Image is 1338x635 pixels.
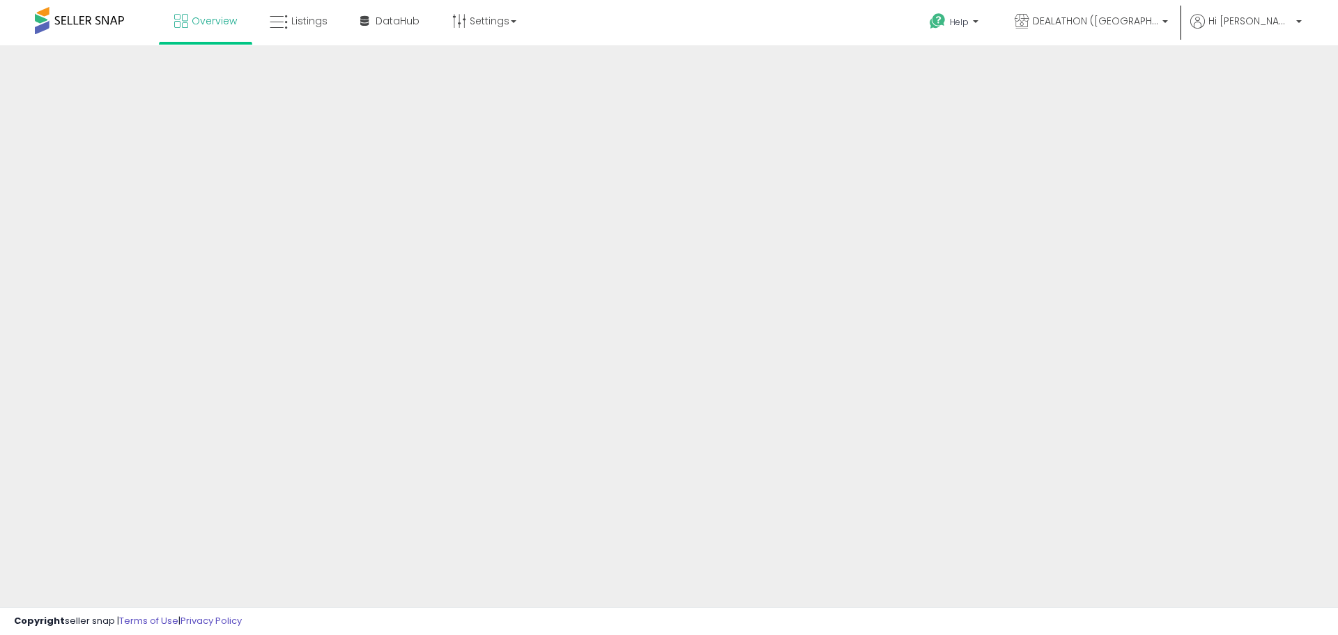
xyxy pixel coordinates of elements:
[376,14,420,28] span: DataHub
[1190,14,1302,45] a: Hi [PERSON_NAME]
[1033,14,1158,28] span: DEALATHON ([GEOGRAPHIC_DATA])
[180,614,242,627] a: Privacy Policy
[1208,14,1292,28] span: Hi [PERSON_NAME]
[950,16,969,28] span: Help
[119,614,178,627] a: Terms of Use
[291,14,328,28] span: Listings
[918,2,992,45] a: Help
[14,614,65,627] strong: Copyright
[14,615,242,628] div: seller snap | |
[192,14,237,28] span: Overview
[929,13,946,30] i: Get Help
